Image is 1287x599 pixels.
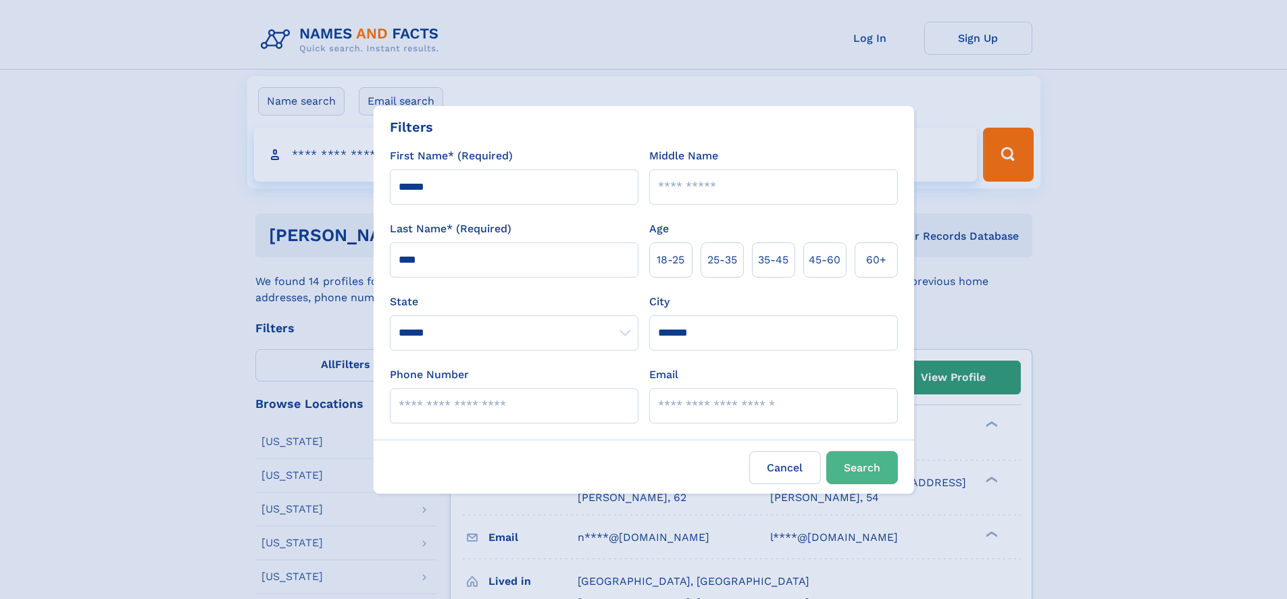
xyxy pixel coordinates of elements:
label: Cancel [749,451,821,484]
button: Search [826,451,898,484]
label: Middle Name [649,148,718,164]
label: Email [649,367,678,383]
div: Filters [390,117,433,137]
span: 35‑45 [758,252,788,268]
span: 60+ [866,252,886,268]
span: 25‑35 [707,252,737,268]
label: Last Name* (Required) [390,221,511,237]
span: 18‑25 [657,252,684,268]
label: First Name* (Required) [390,148,513,164]
span: 45‑60 [809,252,840,268]
label: Phone Number [390,367,469,383]
label: State [390,294,638,310]
label: City [649,294,670,310]
label: Age [649,221,669,237]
